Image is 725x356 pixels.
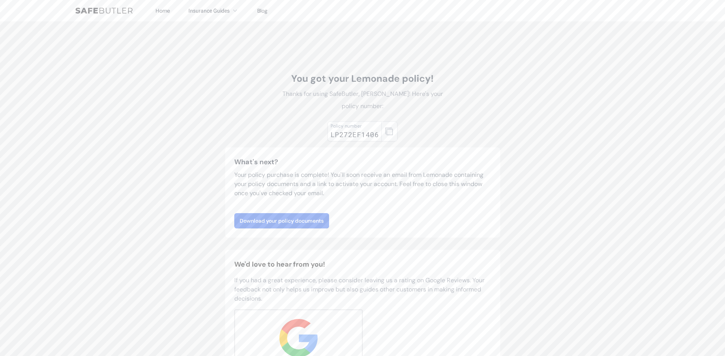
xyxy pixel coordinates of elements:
h1: You got your Lemonade policy! [277,73,448,85]
a: Home [156,7,170,14]
div: Policy number [331,123,379,129]
h3: What's next? [234,157,491,167]
div: LP272EF1406 [331,129,379,140]
p: If you had a great experience, please consider leaving us a rating on Google Reviews. Your feedba... [234,276,491,303]
button: Insurance Guides [188,6,239,15]
p: Thanks for using SafeButler, [PERSON_NAME]! Here's your policy number: [277,88,448,112]
p: Your policy purchase is complete! You'll soon receive an email from Lemonade containing your poli... [234,170,491,198]
a: Download your policy documents [234,213,329,228]
a: Blog [257,7,268,14]
h2: We'd love to hear from you! [234,259,491,270]
img: SafeButler Text Logo [75,8,133,14]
